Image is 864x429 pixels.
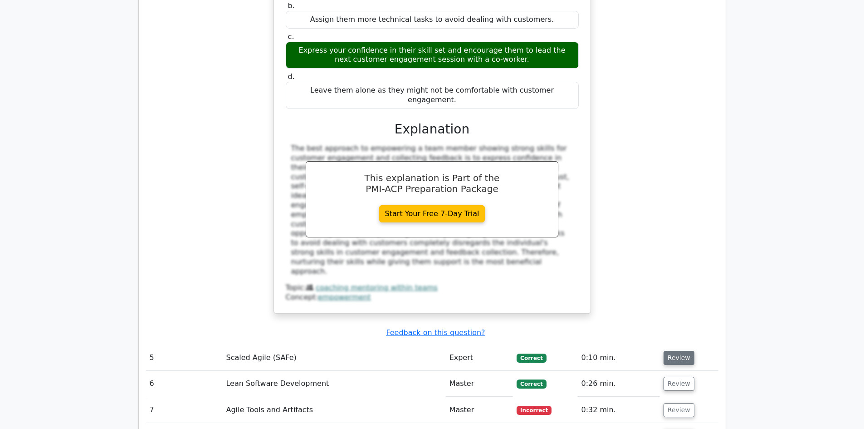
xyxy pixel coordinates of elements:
[664,351,694,365] button: Review
[146,397,223,423] td: 7
[379,205,485,222] a: Start Your Free 7-Day Trial
[288,72,295,81] span: d.
[222,345,445,371] td: Scaled Agile (SAFe)
[286,283,579,293] div: Topic:
[222,371,445,397] td: Lean Software Development
[517,354,546,363] span: Correct
[316,283,438,292] a: coaching mentoring within teams
[517,380,546,389] span: Correct
[446,345,513,371] td: Expert
[286,42,579,69] div: Express your confidence in their skill set and encourage them to lead the next customer engagemen...
[286,293,579,302] div: Concept:
[318,293,371,301] a: empowerment
[288,32,294,41] span: c.
[664,403,694,417] button: Review
[146,371,223,397] td: 6
[222,397,445,423] td: Agile Tools and Artifacts
[446,371,513,397] td: Master
[291,144,573,276] div: The best approach to empowering a team member showing strong skills for customer engagement and c...
[286,82,579,109] div: Leave them alone as they might not be comfortable with customer engagement.
[517,406,552,415] span: Incorrect
[291,122,573,137] h3: Explanation
[577,371,659,397] td: 0:26 min.
[446,397,513,423] td: Master
[577,345,659,371] td: 0:10 min.
[288,1,295,10] span: b.
[286,11,579,29] div: Assign them more technical tasks to avoid dealing with customers.
[386,328,485,337] a: Feedback on this question?
[664,377,694,391] button: Review
[577,397,659,423] td: 0:32 min.
[146,345,223,371] td: 5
